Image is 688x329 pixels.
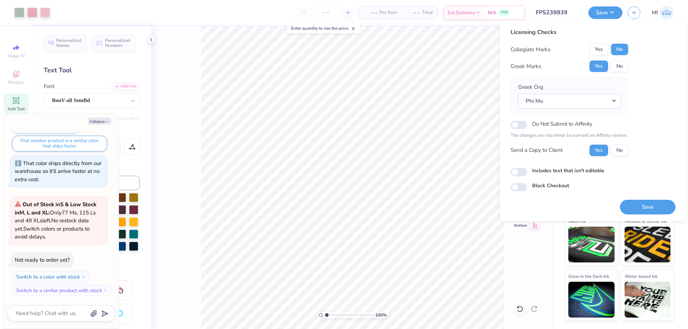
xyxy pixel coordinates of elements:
input: Untitled Design [530,5,583,20]
button: Yes [589,145,608,156]
button: Switch to a color with stock [12,271,90,282]
button: Switch back to the last color [12,123,79,134]
div: Enter quantity to see the price. [287,23,360,33]
button: Switch to a similar product with stock [12,285,112,296]
label: Font [44,82,54,91]
span: Personalized Numbers [105,38,130,48]
span: Only 77 Ms, 115 Ls and 49 XLs left. Switch colors or products to avoid delays. [15,201,96,240]
span: Per Item [379,9,397,16]
label: Do Not Submit to Affinity [532,119,592,129]
label: Block Checkout [532,182,569,189]
span: – – [363,9,377,16]
p: The changes are too minor to warrant an Affinity review. [511,132,628,139]
button: Yes [589,44,608,55]
div: Not ready to order yet? [15,256,70,263]
span: FREE [501,10,508,15]
strong: & Low Stock in M, L and XL : [15,201,96,216]
button: Yes [589,61,608,72]
button: No [611,44,628,55]
img: Neon Ink [568,227,615,262]
span: Bottom [514,223,527,228]
span: Designs [8,79,24,85]
span: Personalized Names [56,38,82,48]
span: N/A [488,9,496,16]
a: MI [652,6,674,20]
img: Mark Isaac [660,6,674,20]
div: Text Tool [44,66,140,75]
strong: Out of Stock in S [23,201,65,208]
button: Save [588,6,622,19]
span: Glow in the Dark Ink [568,272,609,280]
div: Send a Copy to Client [511,146,563,154]
span: – – [406,9,420,16]
button: Find another product in a similar color that ships faster [12,136,107,151]
div: That color ships directly from our warehouse so it’ll arrive faster at no extra cost. [15,160,101,183]
label: Greek Org [518,83,543,91]
button: Save [620,200,675,214]
label: Includes text that isn't editable [532,167,605,174]
span: MI [652,9,658,17]
span: No restock date yet. [15,217,89,232]
img: Glow in the Dark Ink [568,282,615,318]
button: No [611,61,628,72]
img: Water based Ink [625,282,671,318]
span: Image AI [8,53,25,59]
button: Phi Mu [518,94,621,108]
div: Collegiate Marks [511,45,550,54]
span: Add Text [8,106,25,112]
img: Switch to a color with stock [81,275,86,279]
input: – – [312,6,340,19]
button: No [611,145,628,156]
span: 100 % [375,312,387,318]
div: Licensing Checks [511,28,628,37]
img: Switch to a similar product with stock [104,288,108,292]
span: Total [422,9,433,16]
img: Metallic & Glitter Ink [625,227,671,262]
button: Collapse [87,117,111,125]
div: Greek Marks [511,62,541,71]
div: Add Font [111,82,140,91]
span: Est. Delivery [448,9,475,16]
span: Water based Ink [625,272,658,280]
